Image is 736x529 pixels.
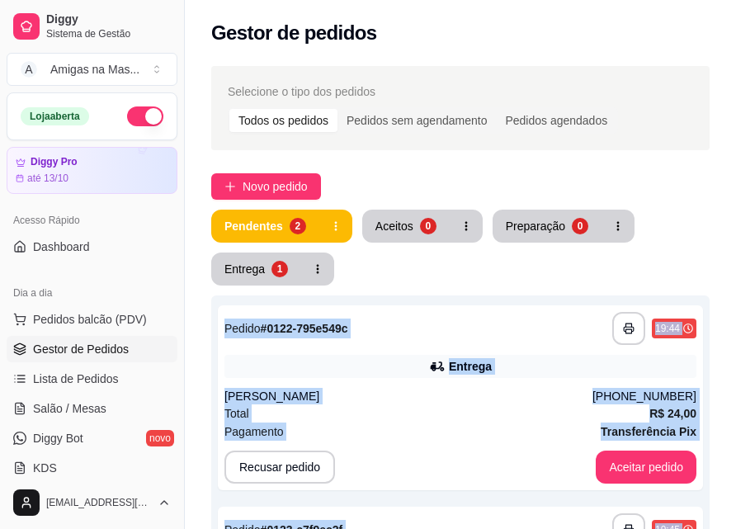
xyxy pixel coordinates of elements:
button: Aceitos0 [362,210,450,243]
h2: Gestor de pedidos [211,20,377,46]
span: Salão / Mesas [33,400,106,417]
strong: Transferência Pix [601,425,696,438]
span: Novo pedido [243,177,308,196]
span: Pedidos balcão (PDV) [33,311,147,328]
a: Gestor de Pedidos [7,336,177,362]
span: Pedido [224,322,261,335]
article: até 13/10 [27,172,68,185]
button: Pedidos balcão (PDV) [7,306,177,333]
div: [PHONE_NUMBER] [592,388,696,404]
button: Recusar pedido [224,451,335,484]
button: Preparação0 [493,210,602,243]
a: Salão / Mesas [7,395,177,422]
div: 0 [572,218,588,234]
div: Loja aberta [21,107,89,125]
div: Todos os pedidos [229,109,337,132]
div: 0 [420,218,436,234]
span: Gestor de Pedidos [33,341,129,357]
article: Diggy Pro [31,156,78,168]
strong: # 0122-795e549c [261,322,348,335]
div: Aceitos [375,218,413,234]
a: Lista de Pedidos [7,366,177,392]
a: KDS [7,455,177,481]
div: 1 [271,261,288,277]
span: plus [224,181,236,192]
div: Entrega [224,261,265,277]
button: Entrega1 [211,253,301,286]
div: Pedidos agendados [496,109,616,132]
span: A [21,61,37,78]
span: [EMAIL_ADDRESS][DOMAIN_NAME] [46,496,151,509]
div: Pedidos sem agendamento [337,109,496,132]
div: Entrega [449,358,492,375]
a: Diggy Botnovo [7,425,177,451]
button: Pendentes2 [211,210,319,243]
button: Select a team [7,53,177,86]
span: Pagamento [224,423,284,441]
span: Sistema de Gestão [46,27,171,40]
button: Novo pedido [211,173,321,200]
strong: R$ 24,00 [649,407,696,420]
span: Dashboard [33,239,90,255]
div: Acesso Rápido [7,207,177,234]
div: Pendentes [224,218,283,234]
div: [PERSON_NAME] [224,388,592,404]
div: Preparação [506,218,565,234]
div: 2 [290,218,306,234]
span: Lista de Pedidos [33,371,119,387]
div: Dia a dia [7,280,177,306]
span: Selecione o tipo dos pedidos [228,83,375,101]
div: 19:44 [655,322,680,335]
div: Amigas na Mas ... [50,61,139,78]
span: Diggy Bot [33,430,83,446]
span: KDS [33,460,57,476]
button: Alterar Status [127,106,163,126]
span: Diggy [46,12,171,27]
button: Aceitar pedido [596,451,696,484]
a: Dashboard [7,234,177,260]
a: Diggy Proaté 13/10 [7,147,177,194]
a: DiggySistema de Gestão [7,7,177,46]
button: [EMAIL_ADDRESS][DOMAIN_NAME] [7,483,177,522]
span: Total [224,404,249,423]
